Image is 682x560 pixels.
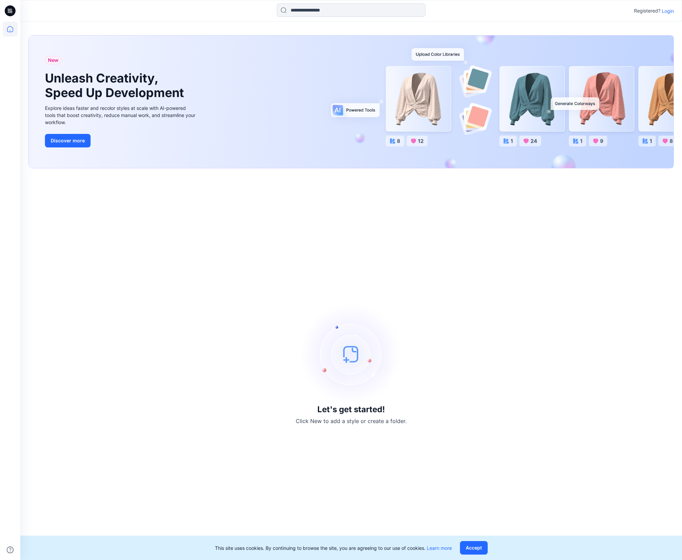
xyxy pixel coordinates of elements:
[427,545,452,551] a: Learn more
[460,541,488,555] button: Accept
[45,134,91,147] button: Discover more
[662,7,674,15] p: Login
[296,417,407,425] p: Click New to add a style or create a folder.
[215,544,452,552] p: This site uses cookies. By continuing to browse the site, you are agreeing to our use of cookies.
[48,56,58,64] span: New
[300,303,402,405] img: empty-state-image.svg
[45,71,187,100] h1: Unleash Creativity, Speed Up Development
[45,104,197,126] div: Explore ideas faster and recolor styles at scale with AI-powered tools that boost creativity, red...
[634,7,660,15] p: Registered?
[317,405,385,414] h3: Let's get started!
[45,134,197,147] a: Discover more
